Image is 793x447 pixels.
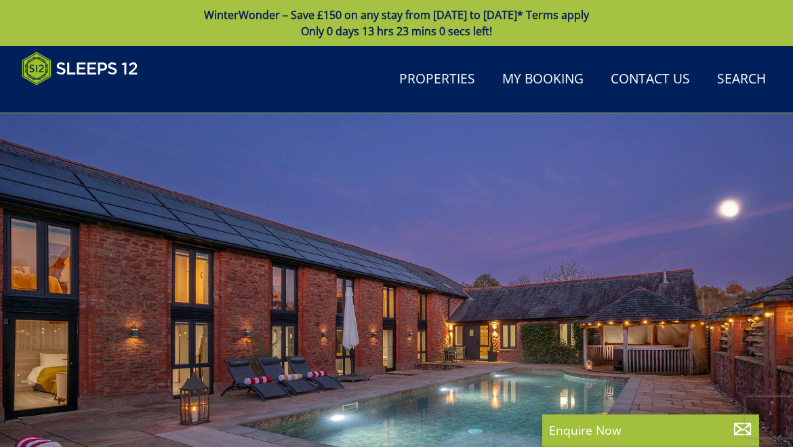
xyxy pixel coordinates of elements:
[497,64,589,95] a: My Booking
[394,64,481,95] a: Properties
[15,94,157,105] iframe: Customer reviews powered by Trustpilot
[549,421,752,439] p: Enquire Now
[301,24,492,39] span: Only 0 days 13 hrs 23 mins 0 secs left!
[605,64,695,95] a: Contact Us
[22,52,138,85] img: Sleeps 12
[712,64,771,95] a: Search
